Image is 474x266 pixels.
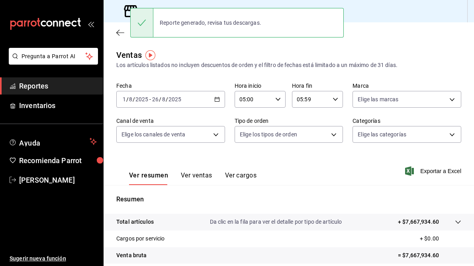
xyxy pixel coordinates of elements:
img: Tooltip marker [145,50,155,60]
input: -- [129,96,133,102]
span: / [166,96,168,102]
span: Elige las categorías [358,130,406,138]
button: Ver resumen [129,171,168,185]
button: Regresar [116,29,157,36]
p: + $7,667,934.60 [398,218,439,226]
span: Ayuda [19,137,86,146]
input: ---- [135,96,149,102]
p: Da clic en la fila para ver el detalle por tipo de artículo [210,218,342,226]
p: Total artículos [116,218,154,226]
p: Resumen [116,195,461,204]
span: / [133,96,135,102]
div: Los artículos listados no incluyen descuentos de orden y el filtro de fechas está limitado a un m... [116,61,461,69]
input: -- [162,96,166,102]
span: / [159,96,161,102]
span: / [126,96,129,102]
div: Ventas [116,49,142,61]
input: -- [122,96,126,102]
button: open_drawer_menu [88,21,94,27]
span: - [149,96,151,102]
p: Cargos por servicio [116,234,165,243]
button: Exportar a Excel [407,166,461,176]
label: Marca [353,83,461,89]
span: Recomienda Parrot [19,155,97,166]
span: Inventarios [19,100,97,111]
label: Categorías [353,118,461,124]
p: Venta bruta [116,251,147,260]
label: Hora inicio [235,83,286,89]
p: = $7,667,934.60 [398,251,461,260]
span: Elige los canales de venta [121,130,185,138]
span: Pregunta a Parrot AI [22,52,86,61]
p: + $0.00 [420,234,461,243]
label: Hora fin [292,83,343,89]
span: Sugerir nueva función [10,254,97,263]
div: Reporte generado, revisa tus descargas. [153,14,268,32]
input: ---- [168,96,182,102]
label: Fecha [116,83,225,89]
span: [PERSON_NAME] [19,175,97,185]
input: -- [152,96,159,102]
label: Canal de venta [116,118,225,124]
button: Ver ventas [181,171,212,185]
button: Ver cargos [225,171,257,185]
span: Elige las marcas [358,95,398,103]
button: Pregunta a Parrot AI [9,48,98,65]
span: Reportes [19,81,97,91]
label: Tipo de orden [235,118,343,124]
a: Pregunta a Parrot AI [6,58,98,66]
span: Elige los tipos de orden [240,130,297,138]
div: navigation tabs [129,171,257,185]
